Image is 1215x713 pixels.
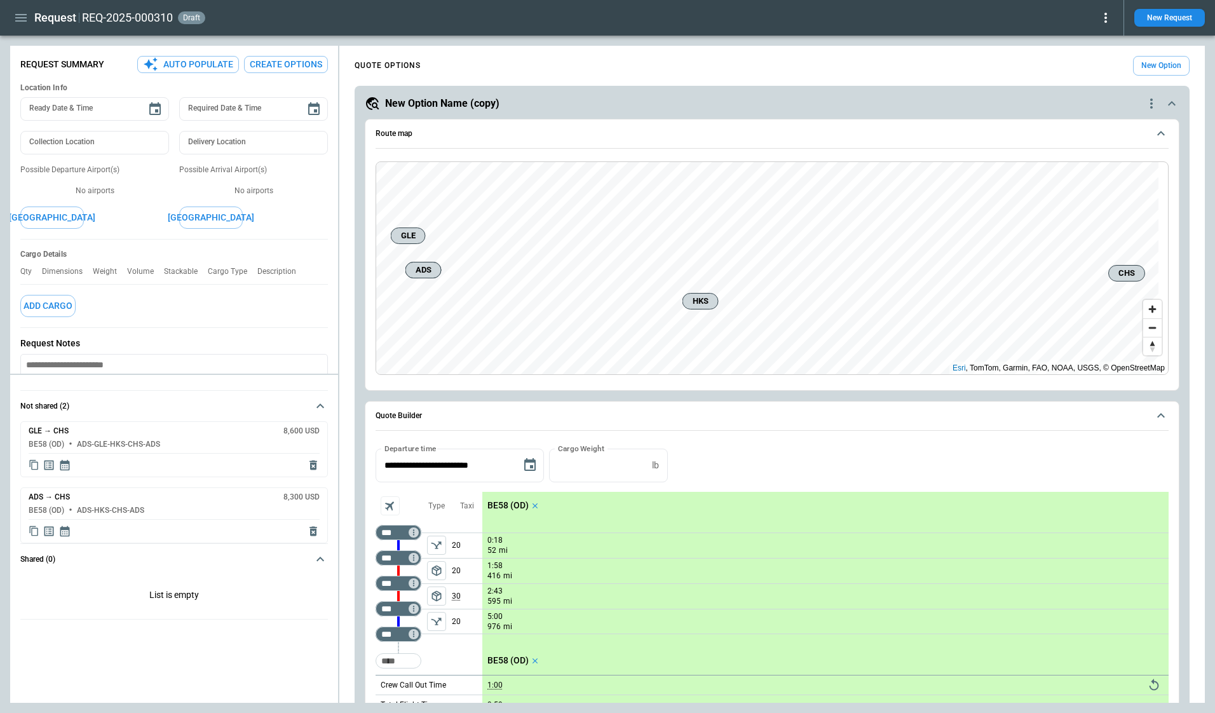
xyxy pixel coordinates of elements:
h6: Cargo Details [20,250,328,259]
p: Type [428,501,445,512]
h5: New Option Name (copy) [385,97,499,111]
button: Route map [376,119,1169,149]
p: 30 [452,584,482,609]
button: [GEOGRAPHIC_DATA] [20,207,84,229]
div: , TomTom, Garmin, FAO, NOAA, USGS, © OpenStreetMap [953,362,1165,374]
div: Too short [376,576,421,591]
button: Choose date, selected date is Sep 25, 2025 [517,452,543,478]
h6: ADS-GLE-HKS-CHS-ADS [77,440,160,449]
button: Auto Populate [137,56,239,73]
p: Stackable [164,267,208,276]
p: 52 [487,545,496,556]
p: Request Summary [20,59,104,70]
h6: GLE → CHS [29,427,69,435]
button: left aligned [427,536,446,555]
h6: ADS-HKS-CHS-ADS [77,506,144,515]
button: New Option Name (copy)quote-option-actions [365,96,1179,111]
p: lb [652,460,659,471]
p: 20 [452,559,482,583]
h1: Request [34,10,76,25]
button: Choose date [142,97,168,122]
canvas: Map [376,162,1158,375]
p: Dimensions [42,267,93,276]
button: Shared (0) [20,544,328,574]
h6: Quote Builder [376,412,422,420]
span: Delete quote [307,525,320,538]
p: Cargo Type [208,267,257,276]
p: BE58 (OD) [487,500,529,511]
button: Zoom in [1143,300,1162,318]
h6: Shared (0) [20,555,55,564]
p: Crew Call Out Time [381,680,446,691]
span: Type of sector [427,612,446,631]
span: package_2 [430,564,443,577]
span: Type of sector [427,561,446,580]
div: quote-option-actions [1144,96,1159,111]
span: Delete quote [307,459,320,472]
p: 0:18 [487,536,503,545]
p: Volume [127,267,164,276]
button: Zoom out [1143,318,1162,337]
h6: ADS → CHS [29,493,70,501]
button: New Option [1133,56,1190,76]
h6: Route map [376,130,412,138]
div: Too short [376,525,421,540]
p: 1:58 [487,561,503,571]
span: draft [180,13,203,22]
p: Taxi [460,501,474,512]
p: List is empty [20,574,328,619]
p: Request Notes [20,338,328,349]
p: Weight [93,267,127,276]
a: Esri [953,363,966,372]
button: left aligned [427,587,446,606]
span: Display quote schedule [58,525,71,538]
h6: BE58 (OD) [29,440,64,449]
span: Type of sector [427,536,446,555]
p: 595 [487,596,501,607]
div: Route map [376,161,1169,376]
span: Copy quote content [29,459,39,472]
p: Description [257,267,306,276]
p: 20 [452,533,482,558]
button: Create Options [244,56,328,73]
span: package_2 [430,590,443,602]
button: Not shared (2) [20,391,328,421]
p: 20 [452,609,482,634]
p: mi [499,545,508,556]
span: Display detailed quote content [43,459,55,472]
button: Choose date [301,97,327,122]
p: 5:00 [487,612,503,621]
button: New Request [1134,9,1205,27]
div: Too short [376,601,421,616]
p: Qty [20,267,42,276]
p: mi [503,621,512,632]
button: Reset bearing to north [1143,337,1162,355]
div: Too short [376,653,421,669]
span: HKS [688,295,713,308]
h6: 8,300 USD [283,493,320,501]
p: 976 [487,621,501,632]
span: Display quote schedule [58,459,71,472]
p: 1:00 [487,681,503,690]
h6: BE58 (OD) [29,506,64,515]
span: Aircraft selection [381,496,400,515]
p: BE58 (OD) [487,655,529,666]
span: ADS [411,264,436,276]
p: Possible Departure Airport(s) [20,165,169,175]
h4: QUOTE OPTIONS [355,63,421,69]
div: Not shared (2) [20,574,328,619]
p: mi [503,596,512,607]
button: [GEOGRAPHIC_DATA] [179,207,243,229]
button: left aligned [427,561,446,580]
label: Departure time [384,443,437,454]
span: Display detailed quote content [43,525,55,538]
label: Cargo Weight [558,443,604,454]
p: No airports [179,186,328,196]
p: 416 [487,571,501,581]
p: Possible Arrival Airport(s) [179,165,328,175]
p: 2:43 [487,587,503,596]
p: Total Flight Time [381,700,438,710]
button: Quote Builder [376,402,1169,431]
p: mi [503,571,512,581]
p: No airports [20,186,169,196]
